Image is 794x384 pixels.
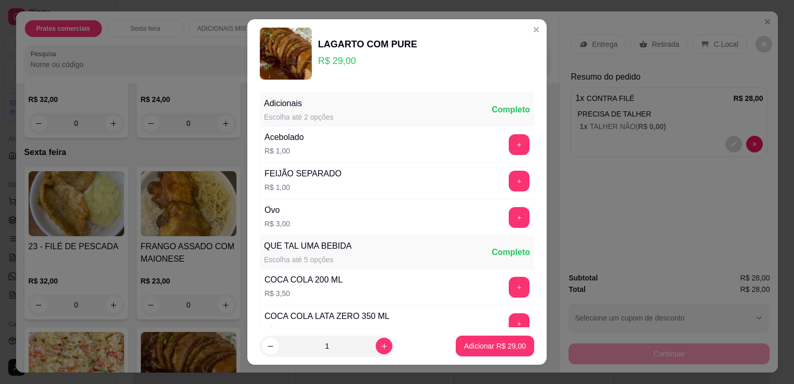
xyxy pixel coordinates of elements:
[264,112,334,122] div: Escolha até 2 opções
[264,146,304,156] p: R$ 1,00
[509,134,530,155] button: add
[464,341,526,351] p: Adicionar R$ 29,00
[264,325,389,335] p: R$ 7,00
[509,313,530,334] button: add
[376,338,392,354] button: increase-product-quantity
[262,338,279,354] button: decrease-product-quantity
[264,168,341,180] div: FEIJÃO SEPARADO
[264,219,290,229] p: R$ 3,00
[456,336,534,356] button: Adicionar R$ 29,00
[260,28,312,80] img: product-image
[264,240,352,252] div: QUE TAL UMA BEBIDA
[264,131,304,144] div: Acebolado
[492,104,530,116] div: Completo
[264,254,352,265] div: Escolha até 5 opções
[264,310,389,323] div: COCA COLA LATA ZERO 350 ML
[264,288,342,299] p: R$ 3,50
[492,246,530,259] div: Completo
[264,97,334,110] div: Adicionais
[264,274,342,286] div: COCA COLA 200 ML
[528,21,545,38] button: Close
[264,204,290,216] div: Ovo
[509,277,530,298] button: add
[264,182,341,193] p: R$ 1,00
[509,171,530,191] button: add
[318,54,417,68] p: R$ 29,00
[318,37,417,52] div: LAGARTO COM PURE
[509,207,530,228] button: add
